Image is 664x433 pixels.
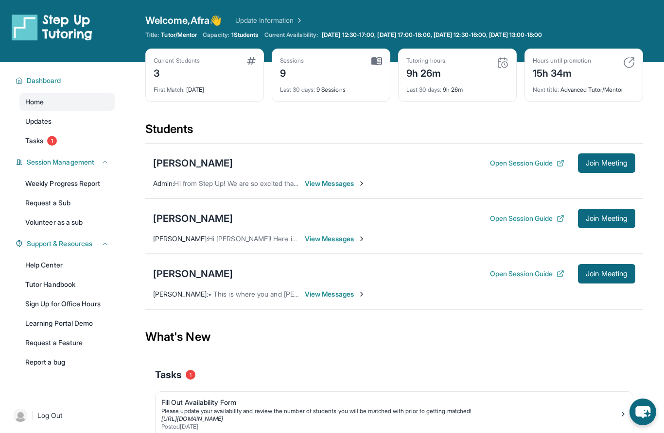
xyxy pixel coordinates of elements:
a: Request a Sub [19,194,115,212]
span: Support & Resources [27,239,92,249]
div: 9 Sessions [280,80,382,94]
span: Current Availability: [264,31,318,39]
span: Tasks [155,368,182,382]
span: Next title : [533,86,559,93]
button: Join Meeting [578,264,635,283]
div: What's New [145,316,643,358]
span: Welcome, Afra 👋 [145,14,222,27]
div: [DATE] [154,80,256,94]
span: First Match : [154,86,185,93]
button: Join Meeting [578,209,635,228]
span: Join Meeting [586,271,628,277]
button: Open Session Guide [490,269,564,279]
span: Dashboard [27,76,61,85]
a: Fill Out Availability FormPlease update your availability and review the number of students you w... [156,392,633,433]
a: Report a bug [19,353,115,371]
img: Chevron-Right [358,290,366,298]
button: chat-button [629,399,656,425]
button: Dashboard [23,76,109,85]
button: Session Management [23,157,109,167]
img: card [623,57,635,68]
span: Tasks [25,136,43,146]
span: [DATE] 12:30-17:00, [DATE] 17:00-18:00, [DATE] 12:30-16:00, [DATE] 13:00-18:00 [322,31,542,39]
div: 9h 26m [406,65,445,80]
div: Posted [DATE] [161,423,619,431]
span: Tutor/Mentor [161,31,197,39]
div: Hours until promotion [533,57,591,65]
span: Capacity: [203,31,229,39]
span: Last 30 days : [280,86,315,93]
a: Help Center [19,256,115,274]
span: View Messages [305,179,366,188]
img: card [247,57,256,65]
span: Join Meeting [586,216,628,221]
button: Join Meeting [578,153,635,173]
div: Students [145,121,643,143]
a: Volunteer as a sub [19,214,115,231]
span: | [31,410,34,421]
a: Sign Up for Office Hours [19,295,115,313]
img: user-img [14,409,27,422]
span: Log Out [37,411,63,420]
span: [PERSON_NAME] : [153,234,208,243]
button: Support & Resources [23,239,109,249]
a: Tutor Handbook [19,276,115,293]
img: Chevron-Right [358,235,366,243]
div: Current Students [154,57,200,65]
span: View Messages [305,234,366,244]
span: 1 Students [231,31,259,39]
button: Open Session Guide [490,214,564,223]
div: 9h 26m [406,80,508,94]
a: Learning Portal Demo [19,315,115,332]
a: |Log Out [10,405,115,426]
span: Join Meeting [586,160,628,166]
div: Please update your availability and review the number of students you will be matched with prior ... [161,407,619,415]
span: 1 [186,370,195,380]
div: 15h 34m [533,65,591,80]
img: logo [12,14,92,41]
div: Sessions [280,57,304,65]
div: Advanced Tutor/Mentor [533,80,635,94]
div: 3 [154,65,200,80]
img: card [371,57,382,66]
a: Request a Feature [19,334,115,351]
div: Fill Out Availability Form [161,398,619,407]
a: Update Information [235,16,303,25]
span: Admin : [153,179,174,187]
span: Session Management [27,157,94,167]
span: Title: [145,31,159,39]
div: Tutoring hours [406,57,445,65]
span: [PERSON_NAME] : [153,290,208,298]
span: Updates [25,117,52,126]
a: Updates [19,113,115,130]
img: Chevron-Right [358,180,366,187]
a: [URL][DOMAIN_NAME] [161,415,223,422]
div: 9 [280,65,304,80]
a: [DATE] 12:30-17:00, [DATE] 17:00-18:00, [DATE] 12:30-16:00, [DATE] 13:00-18:00 [320,31,544,39]
a: Home [19,93,115,111]
button: Open Session Guide [490,158,564,168]
div: [PERSON_NAME] [153,156,233,170]
span: View Messages [305,289,366,299]
div: [PERSON_NAME] [153,267,233,281]
div: [PERSON_NAME] [153,212,233,225]
span: 1 [47,136,57,146]
a: Tasks1 [19,132,115,150]
span: Hi [PERSON_NAME]! Here is a reminder that [PERSON_NAME]'s tutoring session begins at 5:00pm. See ... [208,234,558,243]
span: Last 30 days : [406,86,441,93]
span: Home [25,97,44,107]
img: Chevron Right [294,16,303,25]
a: Weekly Progress Report [19,175,115,192]
img: card [497,57,508,68]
